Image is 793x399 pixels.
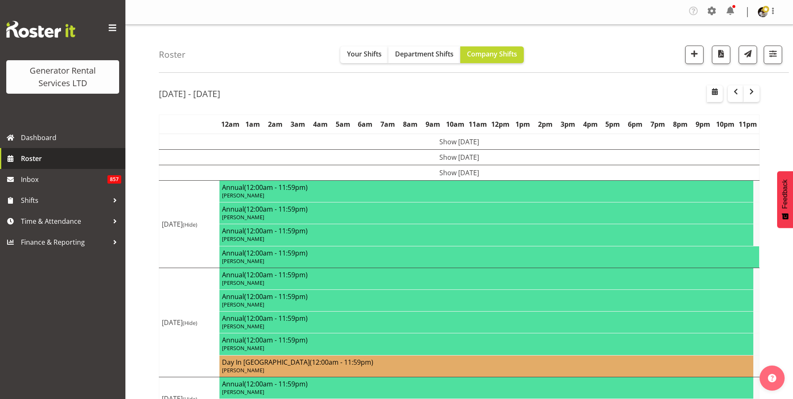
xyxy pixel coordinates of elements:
span: [PERSON_NAME] [222,301,264,308]
th: 7am [377,115,399,134]
span: (12:00am - 11:59pm) [244,248,308,258]
h4: Roster [159,50,186,59]
span: (12:00am - 11:59pm) [310,358,373,367]
span: 857 [107,175,121,184]
span: [PERSON_NAME] [222,344,264,352]
td: Show [DATE] [159,150,760,165]
span: Feedback [781,179,789,209]
span: [PERSON_NAME] [222,388,264,396]
button: Send a list of all shifts for the selected filtered period to all rostered employees. [739,46,757,64]
h2: [DATE] - [DATE] [159,88,220,99]
span: (Hide) [183,221,197,228]
button: Department Shifts [388,46,460,63]
td: Show [DATE] [159,134,760,150]
span: Company Shifts [467,49,517,59]
th: 3am [287,115,309,134]
th: 8am [399,115,422,134]
span: (12:00am - 11:59pm) [244,292,308,301]
h4: Annual [222,314,751,322]
th: 11pm [737,115,760,134]
th: 9pm [691,115,714,134]
span: Roster [21,152,121,165]
span: [PERSON_NAME] [222,235,264,243]
th: 8pm [669,115,691,134]
td: Show [DATE] [159,165,760,181]
img: Rosterit website logo [6,21,75,38]
button: Select a specific date within the roster. [707,85,723,102]
button: Company Shifts [460,46,524,63]
th: 4pm [579,115,602,134]
span: (Hide) [183,319,197,327]
th: 4am [309,115,331,134]
button: Add a new shift [685,46,704,64]
h4: Annual [222,249,757,257]
span: [PERSON_NAME] [222,322,264,330]
th: 2pm [534,115,556,134]
h4: Annual [222,336,751,344]
span: Shifts [21,194,109,207]
span: (12:00am - 11:59pm) [244,183,308,192]
h4: Annual [222,183,751,192]
span: Inbox [21,173,107,186]
th: 6am [354,115,377,134]
h4: Day In [GEOGRAPHIC_DATA] [222,358,751,366]
span: (12:00am - 11:59pm) [244,270,308,279]
th: 9am [421,115,444,134]
th: 7pm [647,115,669,134]
th: 10pm [714,115,737,134]
span: Dashboard [21,131,121,144]
img: andrew-crenfeldtab2e0c3de70d43fd7286f7b271d34304.png [758,7,768,17]
th: 1pm [512,115,534,134]
th: 3pm [556,115,579,134]
span: [PERSON_NAME] [222,213,264,221]
span: (12:00am - 11:59pm) [244,379,308,389]
h4: Annual [222,227,751,235]
h4: Annual [222,292,751,301]
button: Your Shifts [340,46,388,63]
th: 11am [467,115,489,134]
td: [DATE] [159,268,219,377]
th: 6pm [624,115,647,134]
span: (12:00am - 11:59pm) [244,205,308,214]
span: (12:00am - 11:59pm) [244,314,308,323]
span: [PERSON_NAME] [222,366,264,374]
th: 5am [331,115,354,134]
th: 5pm [602,115,624,134]
th: 12am [219,115,242,134]
img: help-xxl-2.png [768,374,776,382]
th: 2am [264,115,287,134]
div: Generator Rental Services LTD [15,64,111,90]
span: [PERSON_NAME] [222,257,264,265]
h4: Annual [222,205,751,213]
button: Filter Shifts [764,46,782,64]
button: Download a PDF of the roster according to the set date range. [712,46,730,64]
button: Feedback - Show survey [777,171,793,228]
th: 10am [444,115,467,134]
th: 12pm [489,115,512,134]
span: Finance & Reporting [21,236,109,248]
span: (12:00am - 11:59pm) [244,335,308,345]
span: Department Shifts [395,49,454,59]
span: (12:00am - 11:59pm) [244,226,308,235]
span: Your Shifts [347,49,382,59]
span: [PERSON_NAME] [222,192,264,199]
h4: Annual [222,271,751,279]
span: Time & Attendance [21,215,109,228]
h4: Annual [222,380,751,388]
span: [PERSON_NAME] [222,279,264,286]
th: 1am [242,115,264,134]
td: [DATE] [159,181,219,268]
